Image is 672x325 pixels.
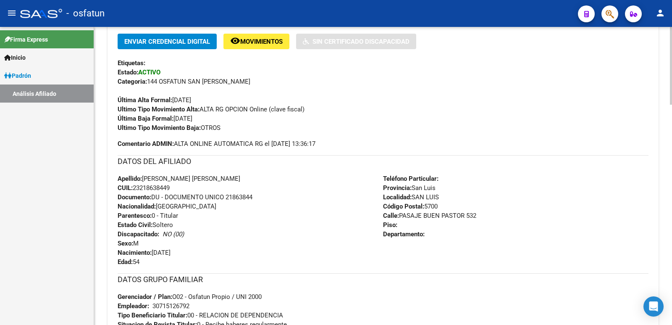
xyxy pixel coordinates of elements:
h3: DATOS DEL AFILIADO [118,156,648,167]
span: Padrón [4,71,31,80]
mat-icon: person [655,8,665,18]
strong: Tipo Beneficiario Titular: [118,312,187,319]
div: 30715126792 [152,301,189,311]
h3: DATOS GRUPO FAMILIAR [118,274,648,285]
strong: Edad: [118,258,133,266]
strong: Estado: [118,69,138,76]
span: San Luis [383,184,436,192]
strong: Ultimo Tipo Movimiento Alta: [118,106,199,113]
span: Enviar Credencial Digital [124,38,210,45]
button: Enviar Credencial Digital [118,34,217,49]
span: Soltero [118,221,173,229]
span: SAN LUIS [383,193,439,201]
strong: Localidad: [383,193,412,201]
i: NO (00) [163,230,184,238]
span: Movimientos [240,38,283,45]
strong: Última Baja Formal: [118,115,173,122]
button: Movimientos [223,34,289,49]
strong: Última Alta Formal: [118,96,172,104]
span: PASAJE BUEN PASTOR 532 [383,212,476,219]
strong: Empleador: [118,302,149,310]
strong: Documento: [118,193,151,201]
span: ALTA RG OPCION Online (clave fiscal) [118,106,304,113]
strong: Nacionalidad: [118,203,156,210]
span: 0 - Titular [118,212,178,219]
span: - osfatun [66,4,105,23]
strong: Ultimo Tipo Movimiento Baja: [118,124,201,132]
strong: Parentesco: [118,212,152,219]
span: DU - DOCUMENTO UNICO 21863844 [118,193,252,201]
strong: Piso: [383,221,397,229]
strong: Etiquetas: [118,59,145,67]
strong: ACTIVO [138,69,160,76]
span: [PERSON_NAME] [PERSON_NAME] [118,175,240,182]
span: [DATE] [118,96,191,104]
span: O02 - Osfatun Propio / UNI 2000 [118,293,262,301]
strong: Comentario ADMIN: [118,140,174,148]
strong: Discapacitado: [118,230,159,238]
span: 54 [118,258,139,266]
span: Sin Certificado Discapacidad [312,38,409,45]
span: Firma Express [4,35,48,44]
strong: Teléfono Particular: [383,175,438,182]
span: ALTA ONLINE AUTOMATICA RG el [DATE] 13:36:17 [118,139,315,148]
mat-icon: menu [7,8,17,18]
strong: Departamento: [383,230,425,238]
strong: Sexo: [118,240,133,247]
span: [GEOGRAPHIC_DATA] [118,203,216,210]
strong: Estado Civil: [118,221,152,229]
mat-icon: remove_red_eye [230,36,240,46]
strong: Calle: [383,212,399,219]
span: Inicio [4,53,26,62]
span: M [118,240,139,247]
strong: Código Postal: [383,203,424,210]
span: OTROS [118,124,220,132]
strong: Provincia: [383,184,412,192]
button: Sin Certificado Discapacidad [296,34,416,49]
strong: Categoria: [118,78,147,85]
strong: Apellido: [118,175,142,182]
div: 144 OSFATUN SAN [PERSON_NAME] [118,77,648,86]
strong: Gerenciador / Plan: [118,293,172,301]
span: [DATE] [118,249,171,256]
span: 5700 [383,203,438,210]
span: 23218638449 [118,184,170,192]
span: 00 - RELACION DE DEPENDENCIA [118,312,283,319]
strong: CUIL: [118,184,133,192]
span: [DATE] [118,115,192,122]
strong: Nacimiento: [118,249,152,256]
div: Open Intercom Messenger [643,296,664,317]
